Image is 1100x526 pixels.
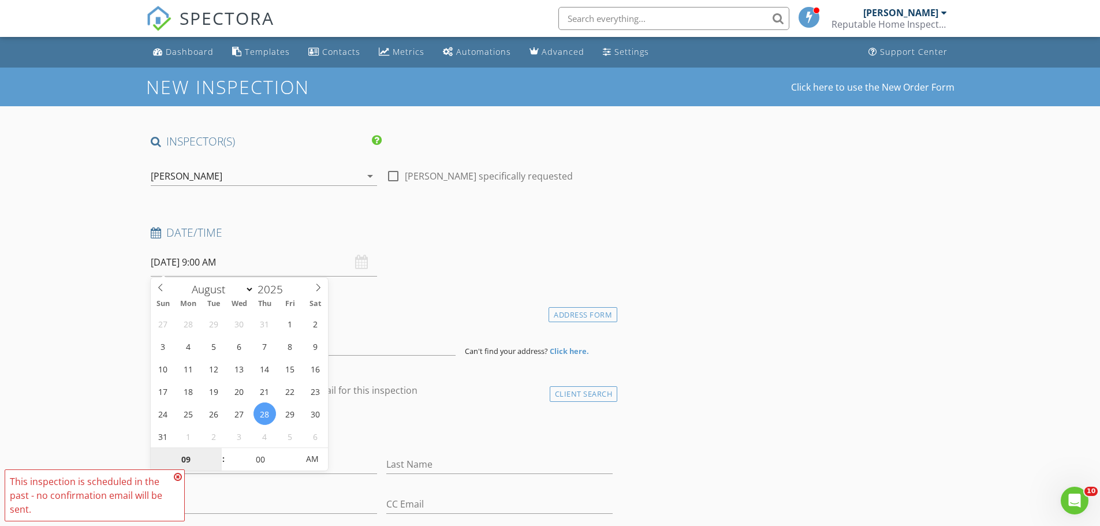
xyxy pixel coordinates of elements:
span: Wed [226,300,252,308]
h4: INSPECTOR(S) [151,134,382,149]
span: September 1, 2025 [177,425,200,447]
span: August 14, 2025 [253,357,276,380]
span: September 2, 2025 [203,425,225,447]
span: August 1, 2025 [279,312,301,335]
span: August 6, 2025 [228,335,251,357]
span: August 21, 2025 [253,380,276,402]
span: August 13, 2025 [228,357,251,380]
span: September 3, 2025 [228,425,251,447]
span: August 3, 2025 [152,335,174,357]
div: Settings [614,46,649,57]
div: Dashboard [166,46,214,57]
h1: New Inspection [146,77,402,97]
input: Search everything... [558,7,789,30]
span: July 30, 2025 [228,312,251,335]
a: Settings [598,42,654,63]
span: August 15, 2025 [279,357,301,380]
div: [PERSON_NAME] [151,171,222,181]
span: August 9, 2025 [304,335,327,357]
strong: Click here. [550,346,589,356]
span: July 28, 2025 [177,312,200,335]
div: Advanced [542,46,584,57]
span: August 7, 2025 [253,335,276,357]
input: Year [254,282,292,297]
span: August 19, 2025 [203,380,225,402]
a: Click here to use the New Order Form [791,83,954,92]
a: Contacts [304,42,365,63]
span: August 8, 2025 [279,335,301,357]
div: [PERSON_NAME] [863,7,938,18]
span: August 28, 2025 [253,402,276,425]
span: August 11, 2025 [177,357,200,380]
div: Metrics [393,46,424,57]
span: August 17, 2025 [152,380,174,402]
span: August 20, 2025 [228,380,251,402]
h4: Location [151,304,613,319]
span: August 27, 2025 [228,402,251,425]
span: Mon [176,300,201,308]
div: Templates [245,46,290,57]
a: Dashboard [148,42,218,63]
span: August 16, 2025 [304,357,327,380]
div: Support Center [880,46,948,57]
span: August 29, 2025 [279,402,301,425]
iframe: Intercom live chat [1061,487,1088,514]
span: July 27, 2025 [152,312,174,335]
h4: Date/Time [151,225,613,240]
span: September 5, 2025 [279,425,301,447]
span: Tue [201,300,226,308]
span: : [222,447,225,471]
span: July 31, 2025 [253,312,276,335]
a: Support Center [864,42,952,63]
span: August 12, 2025 [203,357,225,380]
span: August 2, 2025 [304,312,327,335]
label: [PERSON_NAME] specifically requested [405,170,573,182]
span: August 5, 2025 [203,335,225,357]
span: September 6, 2025 [304,425,327,447]
span: September 4, 2025 [253,425,276,447]
a: Templates [228,42,294,63]
span: August 4, 2025 [177,335,200,357]
span: Click to toggle [296,447,328,471]
span: Fri [277,300,303,308]
div: Address Form [549,307,617,323]
img: The Best Home Inspection Software - Spectora [146,6,171,31]
span: Sat [303,300,328,308]
input: Select date [151,248,377,277]
span: August 26, 2025 [203,402,225,425]
div: Automations [456,46,511,57]
span: SPECTORA [180,6,274,30]
span: August 31, 2025 [152,425,174,447]
div: Contacts [322,46,360,57]
span: August 23, 2025 [304,380,327,402]
span: Thu [252,300,277,308]
span: August 22, 2025 [279,380,301,402]
div: This inspection is scheduled in the past - no confirmation email will be sent. [10,475,170,516]
i: arrow_drop_down [363,169,377,183]
span: August 10, 2025 [152,357,174,380]
span: August 25, 2025 [177,402,200,425]
span: August 30, 2025 [304,402,327,425]
label: Enable Client CC email for this inspection [240,385,417,396]
div: Reputable Home Inspections [831,18,947,30]
span: Can't find your address? [465,346,548,356]
a: Advanced [525,42,589,63]
a: SPECTORA [146,16,274,40]
span: August 18, 2025 [177,380,200,402]
span: July 29, 2025 [203,312,225,335]
span: August 24, 2025 [152,402,174,425]
span: Sun [151,300,176,308]
a: Automations (Basic) [438,42,516,63]
span: 10 [1084,487,1098,496]
a: Metrics [374,42,429,63]
div: Client Search [550,386,618,402]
